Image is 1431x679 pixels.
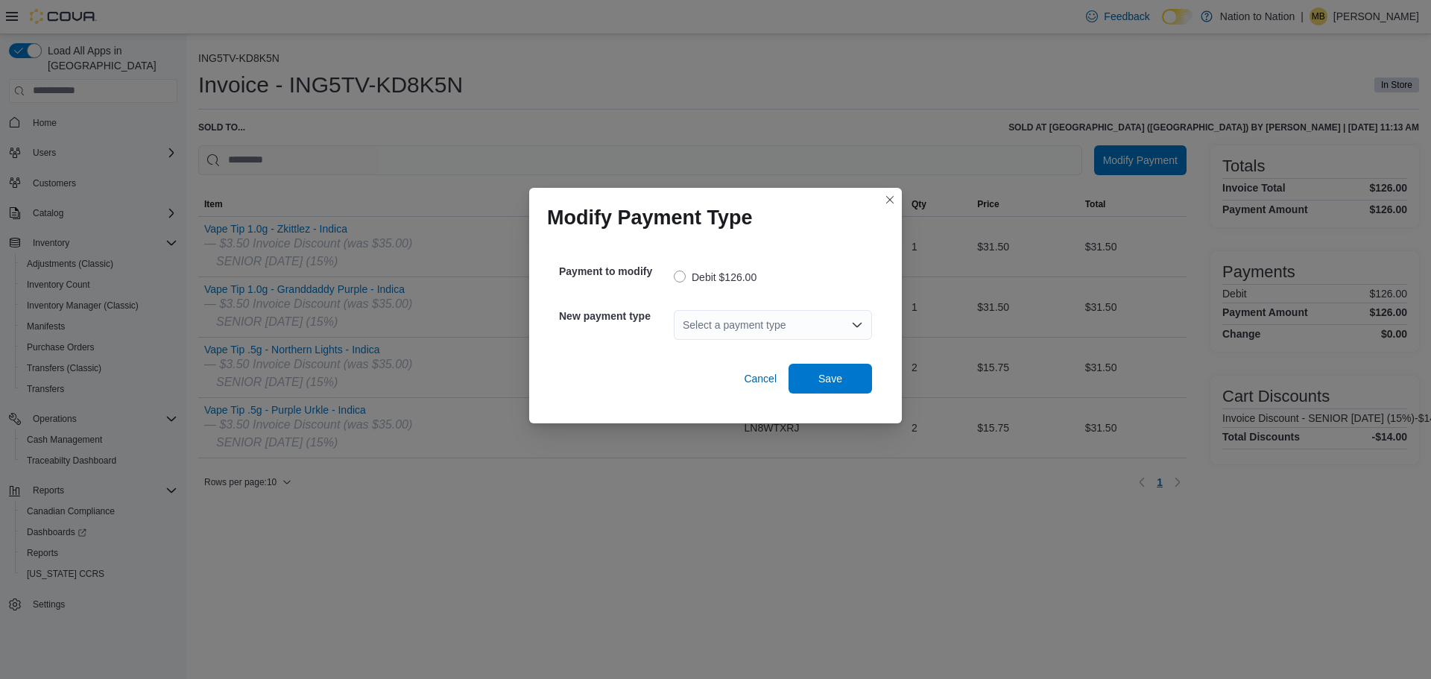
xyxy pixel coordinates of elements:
[818,371,842,386] span: Save
[881,191,899,209] button: Closes this modal window
[744,371,777,386] span: Cancel
[547,206,753,230] h1: Modify Payment Type
[674,268,756,286] label: Debit $126.00
[851,319,863,331] button: Open list of options
[789,364,872,394] button: Save
[559,256,671,286] h5: Payment to modify
[738,364,783,394] button: Cancel
[683,316,684,334] input: Accessible screen reader label
[559,301,671,331] h5: New payment type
